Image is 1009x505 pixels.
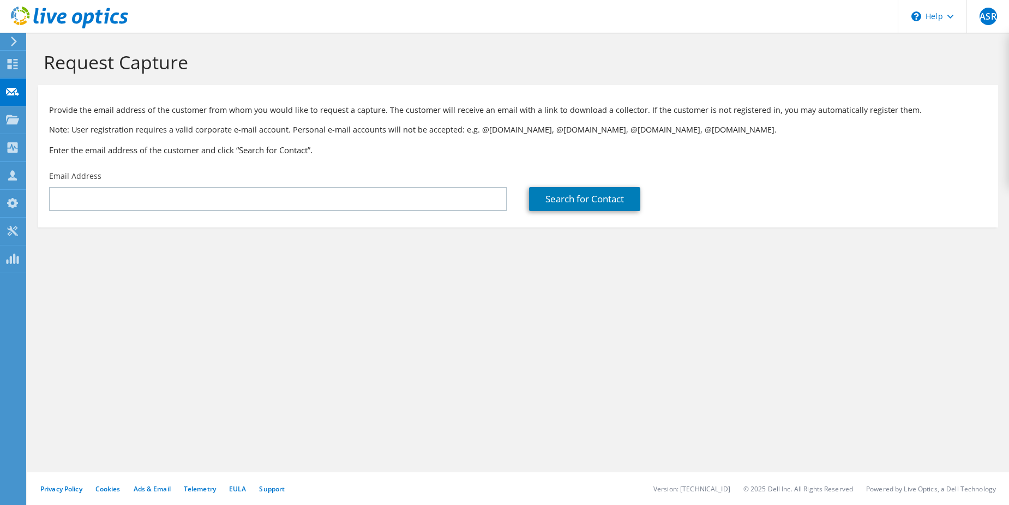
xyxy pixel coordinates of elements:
[653,484,730,494] li: Version: [TECHNICAL_ID]
[49,144,987,156] h3: Enter the email address of the customer and click “Search for Contact”.
[49,124,987,136] p: Note: User registration requires a valid corporate e-mail account. Personal e-mail accounts will ...
[184,484,216,494] a: Telemetry
[44,51,987,74] h1: Request Capture
[743,484,853,494] li: © 2025 Dell Inc. All Rights Reserved
[95,484,121,494] a: Cookies
[134,484,171,494] a: Ads & Email
[40,484,82,494] a: Privacy Policy
[866,484,996,494] li: Powered by Live Optics, a Dell Technology
[911,11,921,21] svg: \n
[229,484,246,494] a: EULA
[49,104,987,116] p: Provide the email address of the customer from whom you would like to request a capture. The cust...
[980,8,997,25] span: ASR
[529,187,640,211] a: Search for Contact
[259,484,285,494] a: Support
[49,171,101,182] label: Email Address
